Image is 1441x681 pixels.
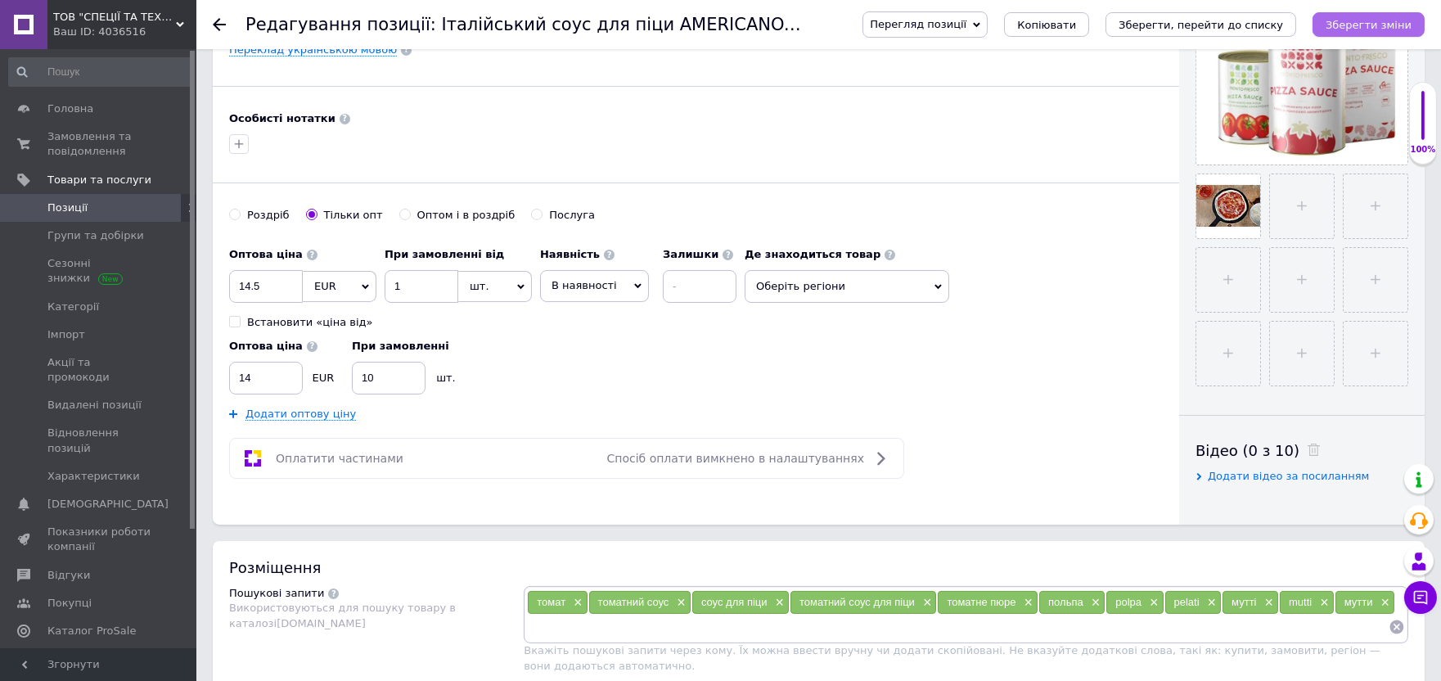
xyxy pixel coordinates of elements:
[16,101,201,113] strong: Італійська якість найвищого рівня!
[385,247,532,262] label: При замовленні від
[673,596,686,610] span: ×
[1326,19,1412,31] i: Зберегти зміни
[47,426,151,455] span: Відновлення позицій
[524,644,1380,671] span: Вкажіть пошукові запити через кому. Їх можна ввести вручну чи додати скопійовані. Не вказуйте дод...
[245,408,356,421] a: Додати оптову ціну
[47,497,169,512] span: [DEMOGRAPHIC_DATA]
[607,452,864,465] span: Спосіб оплати вимкнено в налаштуваннях
[1409,82,1437,165] div: 100% Якість заповнення
[47,596,92,611] span: Покупці
[276,452,403,465] span: Оплатити частинами
[8,57,193,87] input: Пошук
[1204,596,1217,610] span: ×
[47,228,144,243] span: Групи та добірки
[229,43,397,56] a: Переклад українською мовою
[1410,144,1436,156] div: 100%
[1344,596,1373,608] span: мутти
[537,596,565,608] span: томат
[303,371,344,386] div: EUR
[53,25,196,39] div: Ваш ID: 4036516
[1289,596,1312,608] span: mutti
[385,270,458,303] input: 0
[47,256,151,286] span: Сезонні знижки
[16,16,916,34] p: Повністю готовий та сбалансований соус для піци Americano від відомого [DEMOGRAPHIC_DATA] виробни...
[1196,442,1299,459] span: Відео (0 з 10)
[47,398,142,413] span: Видалені позиції
[352,339,466,354] label: При замовленні
[247,208,290,223] div: Роздріб
[1017,19,1076,31] span: Копіювати
[870,18,966,30] span: Перегляд позиції
[417,208,516,223] div: Оптом і в роздріб
[1004,12,1089,37] button: Копіювати
[1048,596,1083,608] span: польпа
[1106,12,1296,37] button: Зберегти, перейти до списку
[458,271,532,302] span: шт.
[598,596,669,608] span: томатний соус
[229,248,303,260] b: Оптова ціна
[1174,596,1200,608] span: pelati
[53,10,176,25] span: ТОВ "СПЕЦІЇ ТА ТЕХНОЛОГІЇ"
[1208,470,1370,482] span: Додати відео за посиланням
[947,596,1015,608] span: томатне пюре
[919,596,932,610] span: ×
[1115,596,1142,608] span: polpa
[229,112,335,124] b: Особисті нотатки
[1377,596,1390,610] span: ×
[745,248,880,260] b: Де знаходиться товар
[47,101,93,116] span: Головна
[540,248,600,260] b: Наявність
[1404,581,1437,614] button: Чат з покупцем
[213,18,226,31] div: Повернутися назад
[229,270,303,303] input: 0
[1261,596,1274,610] span: ×
[1119,19,1283,31] i: Зберегти, перейти до списку
[772,596,785,610] span: ×
[281,191,308,203] strong: Greci
[229,362,303,395] input: 0
[47,568,90,583] span: Відгуки
[1316,596,1329,610] span: ×
[47,173,151,187] span: Товари та послуги
[247,315,373,330] div: Встановити «ціна від»
[229,586,324,601] div: Пошукові запити
[745,270,949,303] span: Оберіть регіони
[229,602,456,629] span: Використовуються для пошуку товару в каталозі [DOMAIN_NAME]
[47,525,151,554] span: Показники роботи компанії
[426,371,466,386] div: шт.
[94,174,121,186] strong: Greci
[701,596,768,608] span: соус для піци
[47,201,88,215] span: Позиції
[1088,596,1101,610] span: ×
[16,172,916,240] p: Представляємо , ім'я, якому довіряють із 1923 року. Прихильність до традицій, таланту та інноваці...
[47,624,136,638] span: Каталог ProSale
[663,248,718,260] b: Залишки
[1146,596,1159,610] span: ×
[47,469,140,484] span: Характеристики
[314,280,336,292] span: EUR
[663,270,736,303] input: -
[16,44,916,61] p: Ідеальний для піццерій та ресторанів.
[352,362,426,395] input: 0
[16,127,916,161] p: Насичений та універсально збалансований смак соусу для піци в американському стилі ідеально підхо...
[16,16,916,434] body: Редактор, EF52A1B1-E50C-4964-8EE9-64667ABDCA0E
[47,300,99,314] span: Категорії
[1232,596,1256,608] span: мутті
[47,129,151,159] span: Замовлення та повідомлення
[799,596,915,608] span: томатний соус для піци
[552,279,617,291] span: В наявності
[324,208,383,223] div: Тільки опт
[1313,12,1425,37] button: Зберегти зміни
[47,355,151,385] span: Акції та промокоди
[549,208,595,223] div: Послуга
[570,596,583,610] span: ×
[47,327,85,342] span: Імпорт
[229,340,303,352] b: Оптова ціна
[245,15,1164,34] h1: Редагування позиції: Італійський соус для піци AMERICANO. Кращий ніж аналог Mutti. Упаковка 5 кг.
[16,72,916,89] p: Зручна упаковка - асептичний пакет 5 кг.
[229,557,1408,578] div: Розміщення
[1020,596,1033,610] span: ×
